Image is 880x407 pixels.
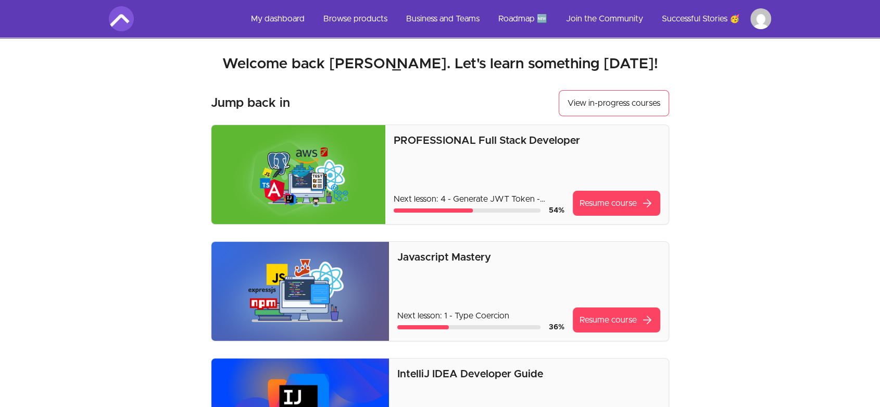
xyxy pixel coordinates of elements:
[394,208,540,213] div: Course progress
[243,6,771,31] nav: Main
[750,8,771,29] img: Profile image for Gabriel Grecu
[109,55,771,73] h2: Welcome back [PERSON_NAME]. Let's learn something [DATE]!
[211,95,290,112] h3: Jump back in
[641,197,653,209] span: arrow_forward
[211,242,389,341] img: Product image for Javascript Mastery
[397,250,660,265] p: Javascript Mastery
[243,6,313,31] a: My dashboard
[394,193,564,205] p: Next lesson: 4 - Generate JWT Token - Signing
[397,325,540,329] div: Course progress
[109,6,134,31] img: Amigoscode logo
[559,90,669,116] a: View in-progress courses
[558,6,651,31] a: Join the Community
[315,6,396,31] a: Browse products
[641,314,653,326] span: arrow_forward
[549,324,564,331] span: 36 %
[549,207,564,214] span: 54 %
[211,125,385,224] img: Product image for PROFESSIONAL Full Stack Developer
[398,6,488,31] a: Business and Teams
[490,6,556,31] a: Roadmap 🆕
[573,307,660,332] a: Resume coursearrow_forward
[394,133,660,148] p: PROFESSIONAL Full Stack Developer
[397,367,660,381] p: IntelliJ IDEA Developer Guide
[653,6,748,31] a: Successful Stories 🥳
[397,310,564,322] p: Next lesson: 1 - Type Coercion
[573,191,660,216] a: Resume coursearrow_forward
